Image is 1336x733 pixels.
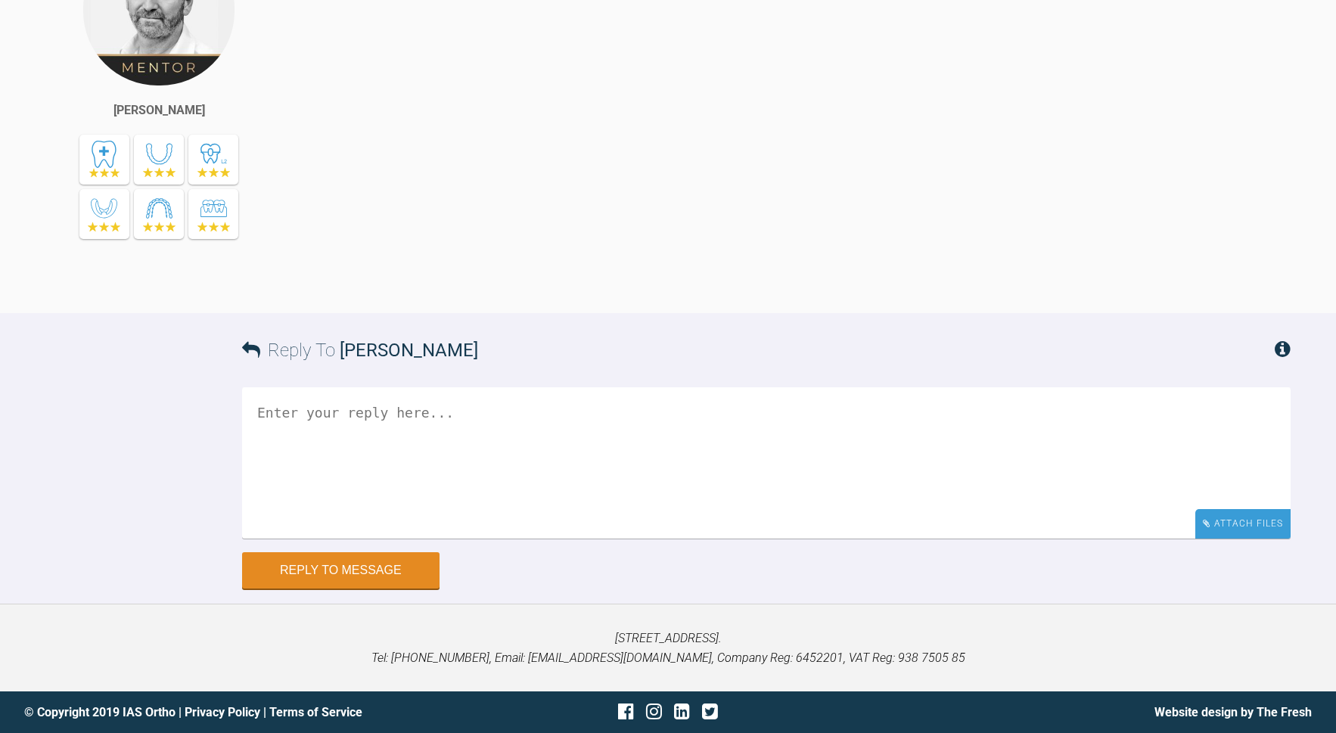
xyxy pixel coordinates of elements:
span: [PERSON_NAME] [340,340,478,361]
a: Privacy Policy [185,705,260,719]
h3: Reply To [242,336,478,365]
div: [PERSON_NAME] [113,101,205,120]
div: © Copyright 2019 IAS Ortho | | [24,703,453,722]
a: Website design by The Fresh [1154,705,1312,719]
div: Attach Files [1195,509,1291,539]
p: [STREET_ADDRESS]. Tel: [PHONE_NUMBER], Email: [EMAIL_ADDRESS][DOMAIN_NAME], Company Reg: 6452201,... [24,629,1312,667]
a: Terms of Service [269,705,362,719]
button: Reply to Message [242,552,440,589]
